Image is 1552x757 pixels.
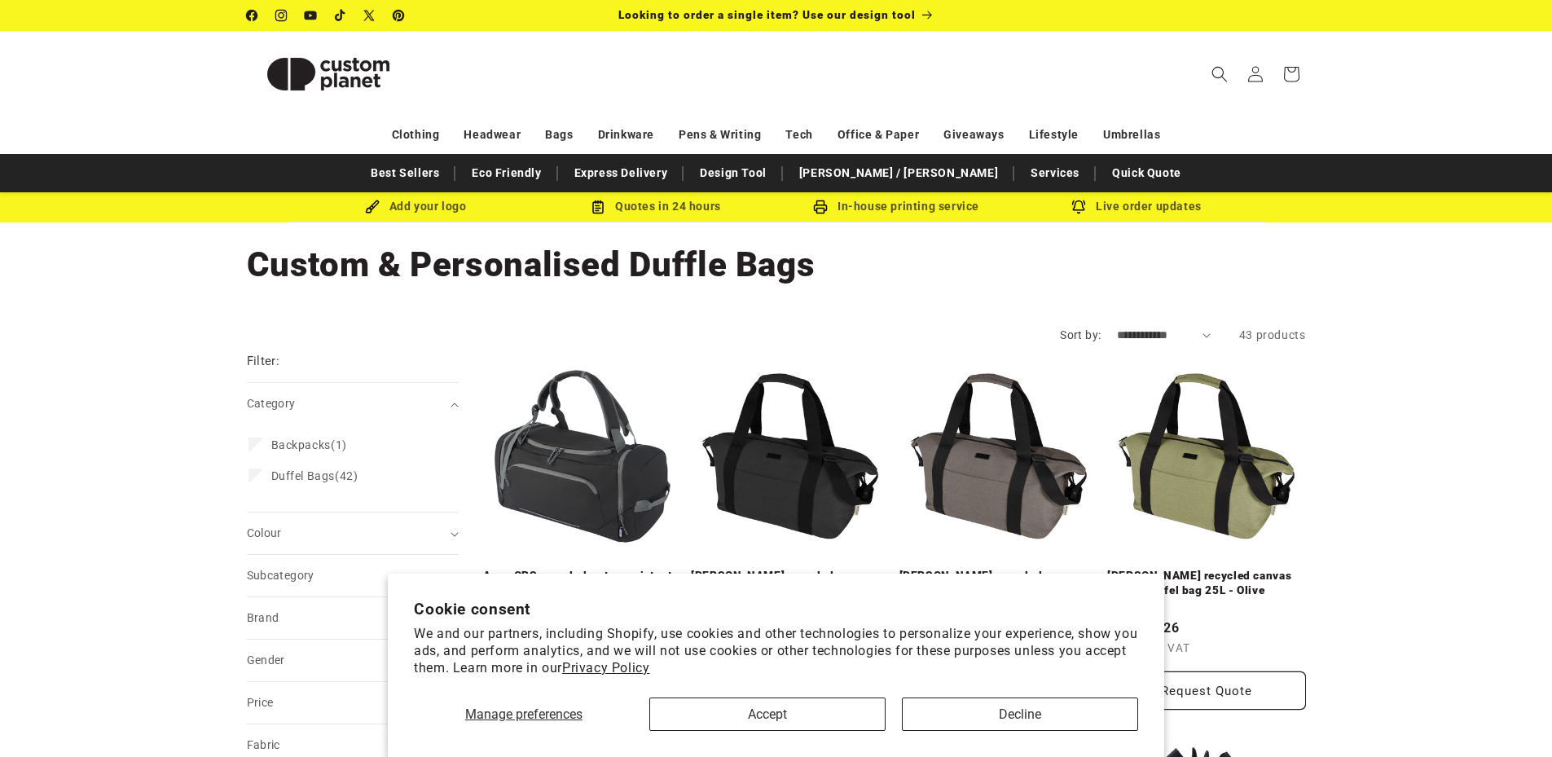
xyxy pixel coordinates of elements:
a: [PERSON_NAME] recycled canvas sports duffel bag 25L - Olive [1107,569,1306,597]
a: Express Delivery [566,159,676,187]
h1: Custom & Personalised Duffle Bags [247,243,1306,287]
summary: Search [1202,56,1238,92]
a: Clothing [392,121,440,149]
span: (1) [271,438,347,452]
span: Colour [247,526,282,539]
div: Live order updates [1017,196,1257,217]
span: Subcategory [247,569,314,582]
img: Custom Planet [247,37,410,111]
a: Best Sellers [363,159,447,187]
summary: Category (0 selected) [247,383,459,425]
span: Looking to order a single item? Use our design tool [618,8,916,21]
img: Order updates [1071,200,1086,214]
label: Sort by: [1060,328,1101,341]
summary: Price [247,682,459,724]
a: [PERSON_NAME] recycled canvas sports duffel bag 25L - Grey [899,569,1098,597]
button: Accept [649,698,886,731]
div: Quotes in 24 hours [536,196,776,217]
button: Manage preferences [414,698,633,731]
button: Request Quote [1107,671,1306,710]
summary: Colour (0 selected) [247,513,459,554]
span: 43 products [1239,328,1306,341]
h2: Filter: [247,352,280,371]
span: Manage preferences [465,706,583,722]
a: Custom Planet [240,31,415,117]
a: Headwear [464,121,521,149]
summary: Subcategory (0 selected) [247,555,459,596]
a: Tech [785,121,812,149]
span: (42) [271,469,358,483]
div: Add your logo [296,196,536,217]
summary: Gender (0 selected) [247,640,459,681]
div: In-house printing service [776,196,1017,217]
iframe: Chat Widget [1471,679,1552,757]
button: Decline [902,698,1138,731]
span: Category [247,397,296,410]
a: Giveaways [943,121,1004,149]
a: Aqua GRS recycled water resistant duffel backpack 35L - Solid black [483,569,682,597]
span: Gender [247,654,285,667]
a: [PERSON_NAME] recycled canvas sports duffel bag 25L - Solid black [691,569,890,597]
img: Order Updates Icon [591,200,605,214]
span: Backpacks [271,438,331,451]
h2: Cookie consent [414,600,1138,618]
p: We and our partners, including Shopify, use cookies and other technologies to personalize your ex... [414,626,1138,676]
img: In-house printing [813,200,828,214]
span: Price [247,696,274,709]
a: Services [1022,159,1088,187]
a: Lifestyle [1029,121,1079,149]
a: Umbrellas [1103,121,1160,149]
summary: Brand (0 selected) [247,597,459,639]
a: Bags [545,121,573,149]
a: Pens & Writing [679,121,761,149]
a: Drinkware [598,121,654,149]
span: Fabric [247,738,280,751]
a: Privacy Policy [562,660,649,676]
a: Office & Paper [838,121,919,149]
span: Duffel Bags [271,469,336,482]
span: Brand [247,611,279,624]
img: Brush Icon [365,200,380,214]
a: Eco Friendly [464,159,549,187]
a: [PERSON_NAME] / [PERSON_NAME] [791,159,1006,187]
a: Quick Quote [1104,159,1189,187]
a: Design Tool [692,159,775,187]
